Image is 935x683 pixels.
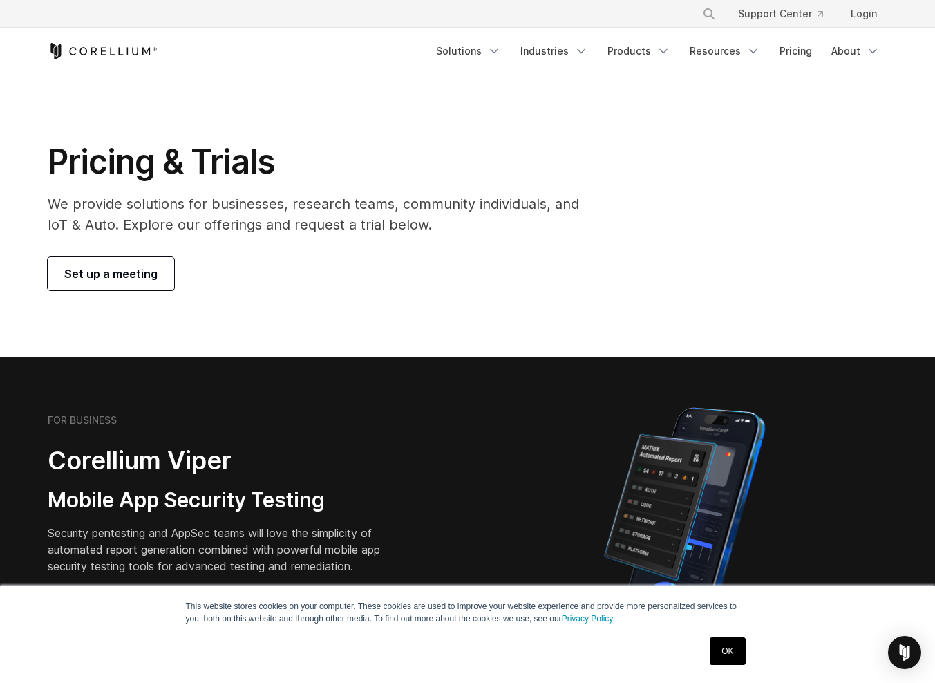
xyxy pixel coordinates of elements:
a: Products [599,39,679,64]
h1: Pricing & Trials [48,141,598,183]
button: Search [697,1,721,26]
span: Set up a meeting [64,265,158,282]
a: Support Center [727,1,834,26]
a: OK [710,637,745,665]
div: Navigation Menu [686,1,888,26]
div: Open Intercom Messenger [888,636,921,669]
a: About [823,39,888,64]
h2: Corellium Viper [48,445,402,476]
a: Solutions [428,39,509,64]
a: Resources [681,39,768,64]
a: Corellium Home [48,43,158,59]
a: Pricing [771,39,820,64]
img: Corellium MATRIX automated report on iPhone showing app vulnerability test results across securit... [580,401,788,643]
p: Security pentesting and AppSec teams will love the simplicity of automated report generation comb... [48,525,402,574]
div: Navigation Menu [428,39,888,64]
p: This website stores cookies on your computer. These cookies are used to improve your website expe... [186,600,750,625]
a: Login [840,1,888,26]
a: Set up a meeting [48,257,174,290]
h6: FOR BUSINESS [48,414,117,427]
p: We provide solutions for businesses, research teams, community individuals, and IoT & Auto. Explo... [48,194,598,235]
a: Privacy Policy. [562,614,615,624]
h3: Mobile App Security Testing [48,487,402,514]
a: Industries [512,39,596,64]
